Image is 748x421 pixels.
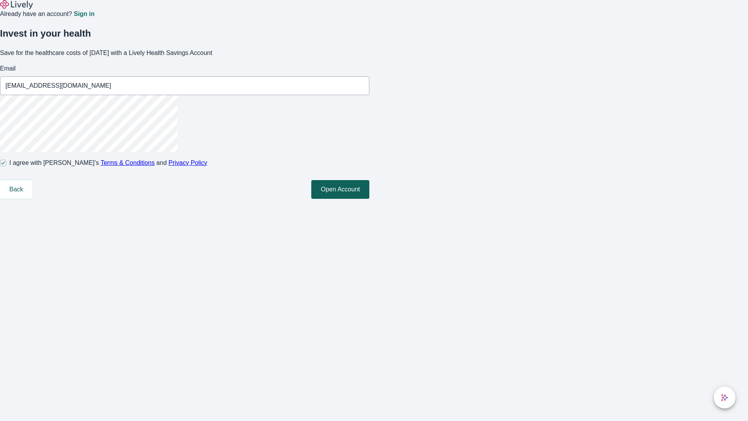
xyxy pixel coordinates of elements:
a: Sign in [74,11,94,17]
button: Open Account [311,180,369,199]
svg: Lively AI Assistant [721,394,729,402]
a: Privacy Policy [169,159,208,166]
span: I agree with [PERSON_NAME]’s and [9,158,207,168]
a: Terms & Conditions [101,159,155,166]
button: chat [714,387,736,409]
